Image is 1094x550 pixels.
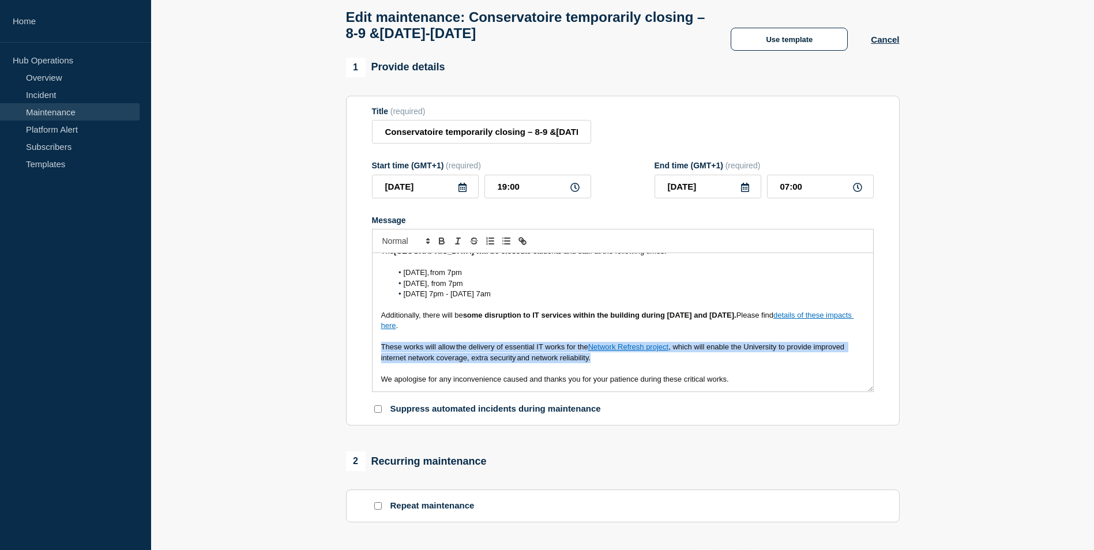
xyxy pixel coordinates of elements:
span: Font size [377,234,434,248]
div: Message [373,253,873,391]
a: Network Refresh project [588,342,668,351]
span: We apologise for any inconvenience caused and thanks you for your patience during these critical ... [381,375,729,383]
p: Repeat maintenance [390,500,475,511]
span: Please find [736,311,773,319]
input: Suppress automated incidents during maintenance [374,405,382,413]
div: Provide details [346,58,445,77]
input: YYYY-MM-DD [655,175,761,198]
input: Title [372,120,591,144]
input: YYYY-MM-DD [372,175,479,198]
span: [DATE], from 7pm [404,268,462,277]
button: Toggle bold text [434,234,450,248]
div: Message [372,216,874,225]
div: Recurring maintenance [346,451,487,471]
div: Start time (GMT+1) [372,161,591,170]
span: . [396,321,398,330]
button: Cancel [871,35,899,44]
span: (required) [390,107,426,116]
span: (required) [446,161,481,170]
span: Additionally, there will be [381,311,463,319]
button: Toggle bulleted list [498,234,514,248]
span: These works will allow the delivery of essential IT works for the [381,342,588,351]
span: (required) [725,161,761,170]
span: [DATE] 7pm - [DATE] 7am [404,289,491,298]
input: HH:MM [767,175,874,198]
button: Use template [731,28,848,51]
span: 1 [346,58,366,77]
span: [DATE], from 7pm [404,279,463,288]
input: Repeat maintenance [374,502,382,510]
div: Title [372,107,591,116]
span: , which will enable the University to provide improved internet network coverage, extra security ... [381,342,847,361]
div: End time (GMT+1) [655,161,874,170]
button: Toggle italic text [450,234,466,248]
input: HH:MM [484,175,591,198]
strong: some disruption to IT services within the building during [DATE] and [DATE]. [463,311,736,319]
button: Toggle ordered list [482,234,498,248]
span: 2 [346,451,366,471]
button: Toggle link [514,234,531,248]
h1: Edit maintenance: Conservatoire temporarily closing – 8-9 &[DATE]-[DATE] [346,9,708,42]
button: Toggle strikethrough text [466,234,482,248]
p: Suppress automated incidents during maintenance [390,404,601,415]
